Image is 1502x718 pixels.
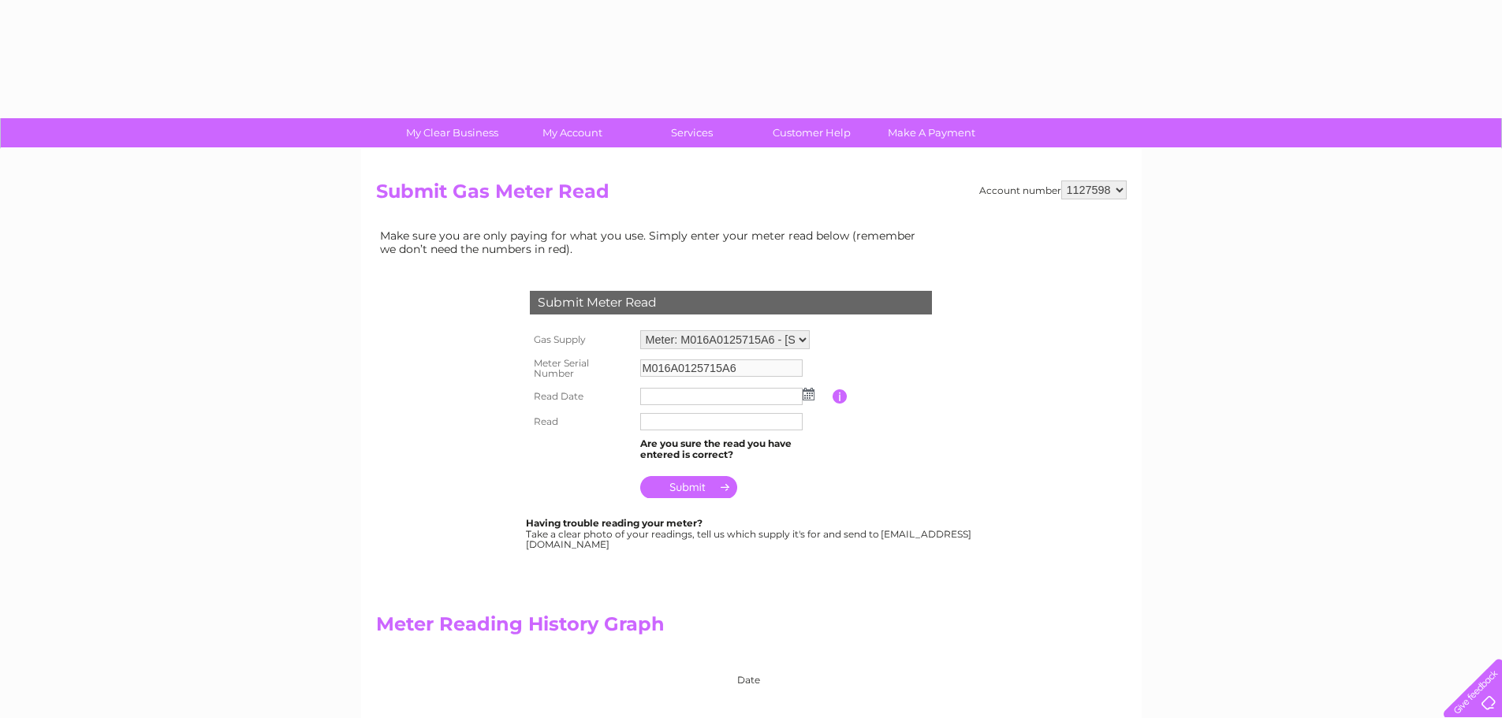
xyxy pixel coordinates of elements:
[979,180,1127,199] div: Account number
[627,118,757,147] a: Services
[376,225,928,259] td: Make sure you are only paying for what you use. Simply enter your meter read below (remember we d...
[636,434,833,464] td: Are you sure the read you have entered is correct?
[867,118,997,147] a: Make A Payment
[376,613,928,643] h2: Meter Reading History Graph
[530,291,932,314] div: Submit Meter Read
[526,517,703,529] b: Having trouble reading your meter?
[526,326,636,353] th: Gas Supply
[376,180,1127,210] h2: Submit Gas Meter Read
[507,118,637,147] a: My Account
[486,659,928,686] div: Date
[803,388,814,400] img: ...
[387,118,517,147] a: My Clear Business
[526,353,636,385] th: Meter Serial Number
[747,118,877,147] a: Customer Help
[526,518,974,550] div: Take a clear photo of your readings, tell us which supply it's for and send to [EMAIL_ADDRESS][DO...
[526,409,636,434] th: Read
[833,389,848,404] input: Information
[640,476,737,498] input: Submit
[526,384,636,409] th: Read Date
